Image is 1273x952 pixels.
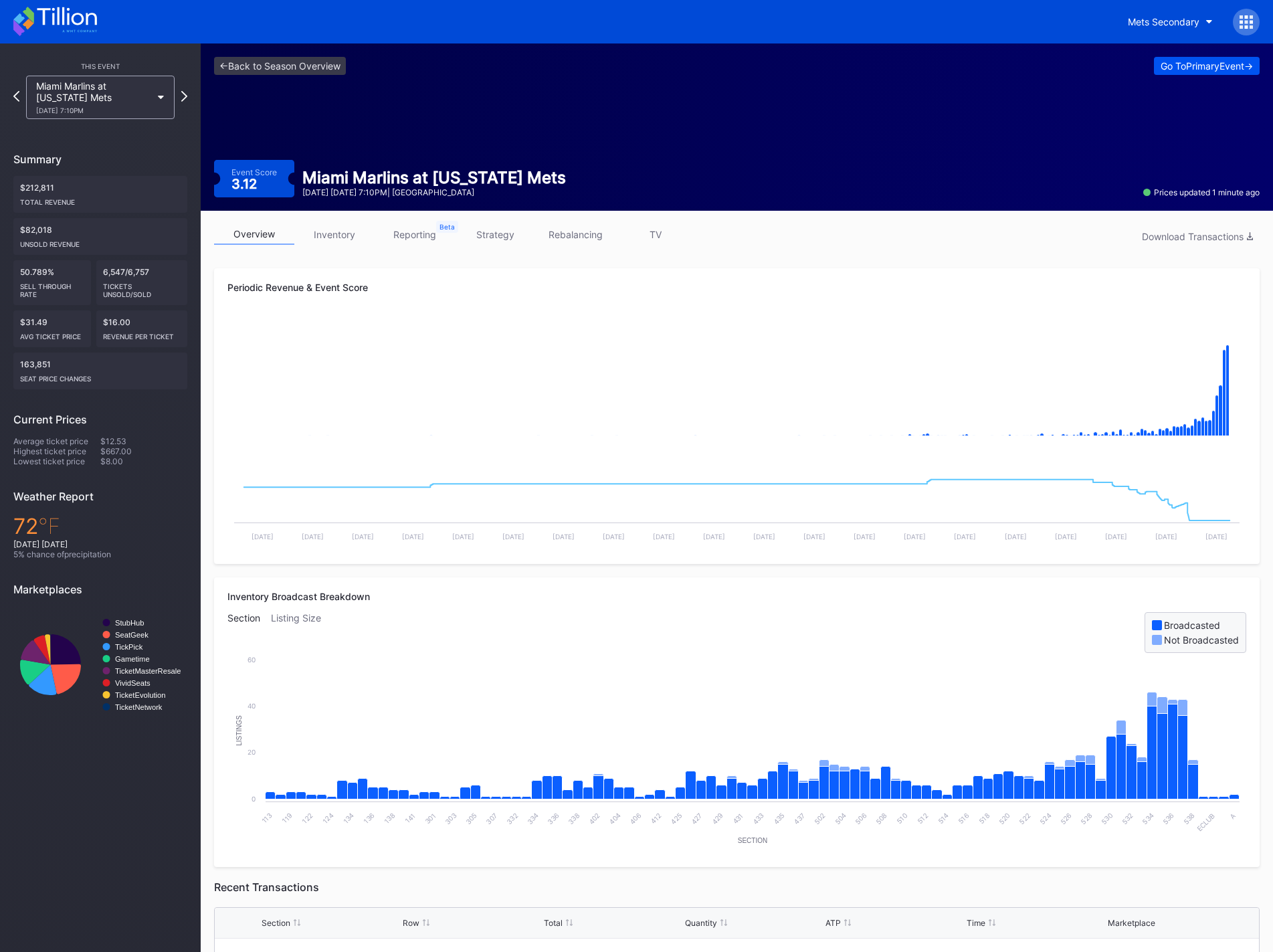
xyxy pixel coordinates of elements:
text: 536 [1161,812,1175,826]
div: Marketplace [1108,918,1155,928]
text: 332 [505,812,519,826]
text: 518 [977,812,991,826]
svg: Chart title [227,450,1246,551]
text: [DATE] [703,533,725,541]
div: Download Transactions [1142,231,1253,242]
text: [DATE] [252,533,274,541]
text: 435 [772,812,786,826]
text: 530 [1100,812,1114,826]
svg: Chart title [13,606,187,723]
text: [DATE] [402,533,424,541]
text: StubHub [115,619,144,627]
a: TV [615,224,696,245]
text: 504 [833,812,847,826]
text: TicketEvolution [115,691,165,699]
div: $212,811 [13,176,187,213]
div: Miami Marlins at [US_STATE] Mets [36,80,151,114]
text: 522 [1017,812,1032,826]
div: Listing Size [271,612,332,653]
div: Avg ticket price [20,327,84,341]
text: 406 [628,812,642,826]
div: Periodic Revenue & Event Score [227,282,1246,293]
text: 412 [649,812,663,826]
text: VividSeats [115,679,151,687]
text: 528 [1079,812,1093,826]
text: [DATE] [954,533,976,541]
div: Broadcasted [1164,620,1220,631]
text: [DATE] [502,533,524,541]
div: Unsold Revenue [20,235,181,248]
div: Go To Primary Event -> [1161,60,1253,72]
text: 437 [792,812,806,826]
div: Section [227,612,271,653]
text: TicketMasterResale [115,667,181,675]
text: ECLUB [1195,812,1217,833]
div: Weather Report [13,490,187,503]
div: $8.00 [100,456,187,466]
div: [DATE] 7:10PM [36,106,151,114]
div: Total Revenue [20,193,181,206]
svg: Chart title [227,653,1246,854]
div: Highest ticket price [13,446,100,456]
div: ATP [825,918,841,928]
div: Quantity [685,918,717,928]
a: overview [214,224,294,245]
div: Current Prices [13,413,187,426]
text: 0 [252,795,256,803]
button: Go ToPrimaryEvent-> [1154,57,1260,75]
a: rebalancing [535,224,615,245]
text: 427 [690,812,704,826]
text: 113 [260,812,274,825]
text: 40 [248,702,256,710]
div: 3.12 [231,177,260,191]
text: 524 [1038,812,1052,826]
text: [DATE] [603,533,625,541]
span: ℉ [38,513,60,539]
div: Time [967,918,985,928]
button: Download Transactions [1135,227,1260,246]
div: seat price changes [20,369,181,383]
text: A [1228,812,1237,820]
text: 134 [342,812,356,826]
div: Event Score [231,167,277,177]
text: [DATE] [653,533,675,541]
div: 72 [13,513,187,539]
text: [DATE] [352,533,374,541]
div: 6,547/6,757 [96,260,188,305]
text: 512 [916,812,930,826]
text: 138 [383,812,397,826]
text: [DATE] [553,533,575,541]
text: 510 [895,812,909,826]
div: $12.53 [100,436,187,446]
text: 514 [936,812,950,826]
div: $82,018 [13,218,187,255]
text: [DATE] [753,533,775,541]
div: Total [544,918,563,928]
text: [DATE] [1105,533,1127,541]
text: 506 [854,812,868,826]
text: 124 [321,812,335,826]
div: Lowest ticket price [13,456,100,466]
div: 50.789% [13,260,91,305]
text: 20 [248,748,256,756]
div: Not Broadcasted [1164,634,1239,646]
text: TicketNetwork [115,703,163,711]
text: 433 [751,812,765,826]
text: 425 [669,812,683,826]
div: $31.49 [13,310,91,347]
div: Mets Secondary [1128,16,1199,27]
text: 141 [403,812,417,825]
text: 305 [464,812,478,826]
text: SeatGeek [115,631,149,639]
div: Marketplaces [13,583,187,596]
a: <-Back to Season Overview [214,57,346,75]
text: 301 [423,812,437,826]
text: 431 [731,812,745,826]
div: $667.00 [100,446,187,456]
text: Section [738,837,767,844]
text: 60 [248,656,256,664]
div: Inventory Broadcast Breakdown [227,591,1246,602]
text: 532 [1120,812,1135,826]
text: 520 [997,812,1011,826]
text: 502 [813,812,827,826]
